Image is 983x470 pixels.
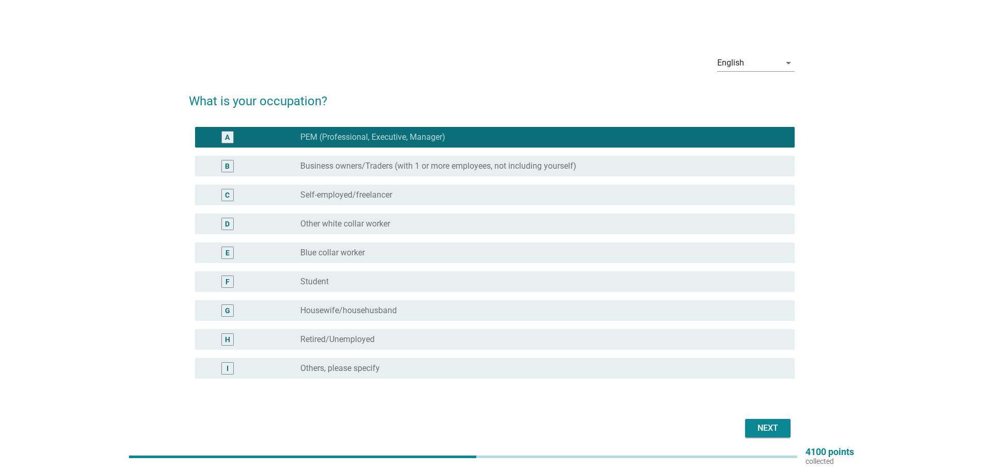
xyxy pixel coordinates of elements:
[745,419,791,437] button: Next
[225,305,230,316] div: G
[225,190,230,201] div: C
[805,447,854,457] p: 4100 points
[225,277,230,287] div: F
[300,190,392,200] label: Self-employed/freelancer
[300,132,445,142] label: PEM (Professional, Executive, Manager)
[225,161,230,172] div: B
[225,219,230,230] div: D
[300,334,375,345] label: Retired/Unemployed
[300,219,390,229] label: Other white collar worker
[300,363,380,374] label: Others, please specify
[225,334,230,345] div: H
[300,161,576,171] label: Business owners/Traders (with 1 or more employees, not including yourself)
[717,58,744,68] div: English
[782,57,795,69] i: arrow_drop_down
[300,305,397,316] label: Housewife/househusband
[225,132,230,143] div: A
[300,277,329,287] label: Student
[225,248,230,258] div: E
[805,457,854,466] p: collected
[753,422,782,434] div: Next
[300,248,365,258] label: Blue collar worker
[189,82,795,110] h2: What is your occupation?
[227,363,229,374] div: I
